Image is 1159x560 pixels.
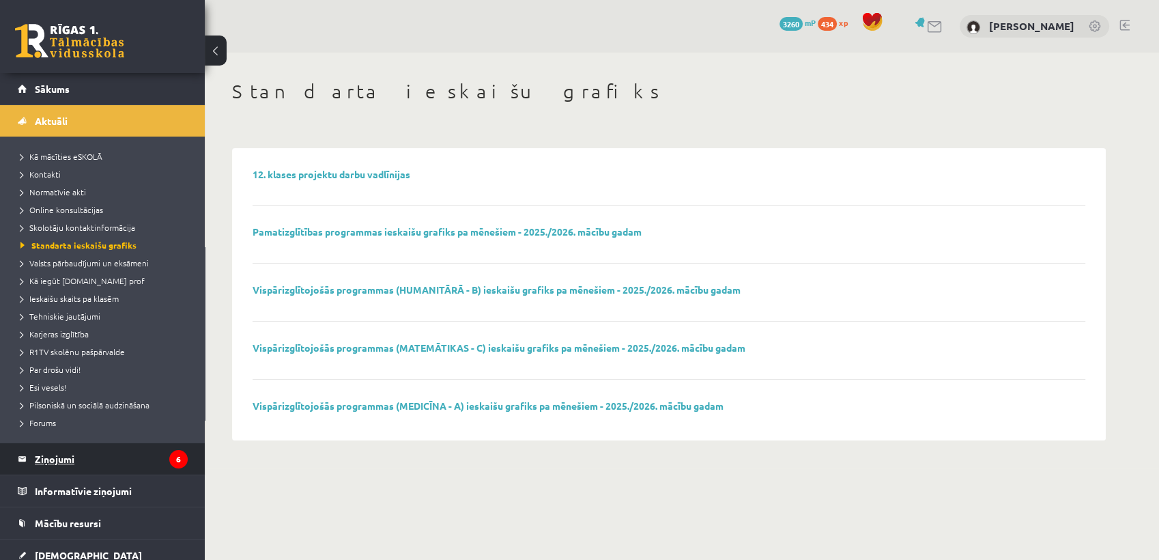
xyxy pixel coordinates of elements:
[253,168,410,180] a: 12. klases projektu darbu vadlīnijas
[20,400,149,410] span: Pilsoniskā un sociālā audzināšana
[20,275,145,286] span: Kā iegūt [DOMAIN_NAME] prof
[20,311,100,322] span: Tehniskie jautājumi
[20,346,191,358] a: R1TV skolēnu pašpārvalde
[15,24,124,58] a: Rīgas 1. Tālmācības vidusskola
[20,221,191,234] a: Skolotāju kontaktinformācija
[20,293,119,304] span: Ieskaišu skaits pa klasēm
[253,225,642,238] a: Pamatizglītības programmas ieskaišu grafiks pa mēnešiem - 2025./2026. mācību gadam
[20,257,191,269] a: Valsts pārbaudījumi un eksāmeni
[805,17,816,28] span: mP
[18,73,188,104] a: Sākums
[839,17,848,28] span: xp
[779,17,816,28] a: 3260 mP
[18,443,188,475] a: Ziņojumi6
[253,400,724,412] a: Vispārizglītojošās programmas (MEDICĪNA - A) ieskaišu grafiks pa mēnešiem - 2025./2026. mācību gadam
[20,150,191,163] a: Kā mācīties eSKOLĀ
[967,20,980,34] img: Ieva Bringina
[779,17,803,31] span: 3260
[20,381,191,393] a: Esi vesels!
[989,19,1074,33] a: [PERSON_NAME]
[20,204,191,216] a: Online konsultācijas
[253,283,741,296] a: Vispārizglītojošās programmas (HUMANITĀRĀ - B) ieskaišu grafiks pa mēnešiem - 2025./2026. mācību ...
[20,169,61,180] span: Kontakti
[20,222,135,233] span: Skolotāju kontaktinformācija
[20,328,191,340] a: Karjeras izglītība
[18,475,188,507] a: Informatīvie ziņojumi
[18,105,188,137] a: Aktuāli
[18,507,188,539] a: Mācību resursi
[35,443,188,475] legend: Ziņojumi
[20,257,149,268] span: Valsts pārbaudījumi un eksāmeni
[20,399,191,411] a: Pilsoniskā un sociālā audzināšana
[253,341,745,354] a: Vispārizglītojošās programmas (MATEMĀTIKAS - C) ieskaišu grafiks pa mēnešiem - 2025./2026. mācību...
[35,83,70,95] span: Sākums
[35,475,188,507] legend: Informatīvie ziņojumi
[20,310,191,322] a: Tehniskie jautājumi
[20,275,191,287] a: Kā iegūt [DOMAIN_NAME] prof
[818,17,837,31] span: 434
[20,186,191,198] a: Normatīvie akti
[20,382,66,393] span: Esi vesels!
[20,239,191,251] a: Standarta ieskaišu grafiks
[20,328,89,339] span: Karjeras izglītība
[169,450,188,468] i: 6
[20,168,191,180] a: Kontakti
[20,151,102,162] span: Kā mācīties eSKOLĀ
[20,240,137,251] span: Standarta ieskaišu grafiks
[20,186,86,197] span: Normatīvie akti
[20,417,56,428] span: Forums
[35,115,68,127] span: Aktuāli
[20,346,125,357] span: R1TV skolēnu pašpārvalde
[20,204,103,215] span: Online konsultācijas
[20,364,81,375] span: Par drošu vidi!
[818,17,855,28] a: 434 xp
[232,80,1106,103] h1: Standarta ieskaišu grafiks
[20,417,191,429] a: Forums
[20,292,191,305] a: Ieskaišu skaits pa klasēm
[35,517,101,529] span: Mācību resursi
[20,363,191,376] a: Par drošu vidi!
